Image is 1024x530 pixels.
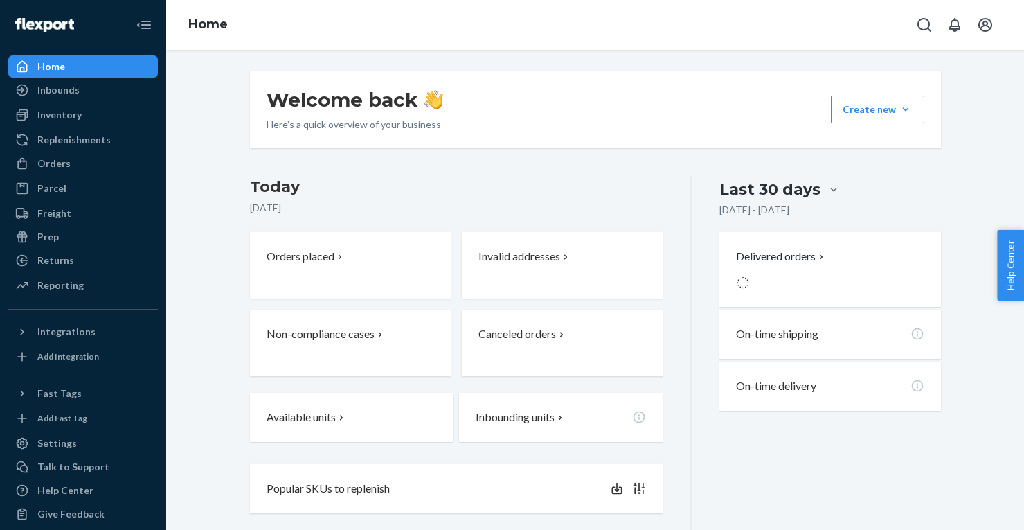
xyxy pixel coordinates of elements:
a: Add Fast Tag [8,410,158,427]
div: Orders [37,157,71,170]
button: Open Search Box [910,11,938,39]
a: Inventory [8,104,158,126]
a: Home [188,17,228,32]
div: Settings [37,436,77,450]
button: Open account menu [971,11,999,39]
div: Prep [37,230,59,244]
h1: Welcome back [267,87,443,112]
div: Parcel [37,182,66,195]
p: On-time delivery [736,378,816,394]
button: Open notifications [941,11,969,39]
button: Give Feedback [8,503,158,525]
div: Home [37,60,65,73]
button: Close Navigation [130,11,158,39]
p: Orders placed [267,249,334,265]
a: Returns [8,249,158,272]
div: Inventory [37,108,82,122]
p: Invalid addresses [478,249,560,265]
div: Add Integration [37,351,99,362]
div: Fast Tags [37,387,82,400]
div: Reporting [37,279,84,292]
a: Orders [8,152,158,175]
div: Help Center [37,484,93,497]
div: Last 30 days [719,179,820,200]
p: [DATE] - [DATE] [719,203,789,217]
a: Parcel [8,177,158,200]
a: Home [8,55,158,78]
div: Freight [37,206,71,220]
button: Invalid addresses [462,232,663,299]
button: Help Center [997,230,1024,301]
a: Add Integration [8,348,158,365]
p: Non-compliance cases [267,326,375,342]
div: Returns [37,254,74,267]
p: On-time shipping [736,326,818,342]
h3: Today [250,176,663,198]
a: Replenishments [8,129,158,151]
button: Integrations [8,321,158,343]
button: Fast Tags [8,382,158,405]
div: Replenishments [37,133,111,147]
div: Talk to Support [37,460,109,474]
p: [DATE] [250,201,663,215]
button: Orders placed [250,232,451,299]
p: Inbounding units [476,409,555,425]
a: Prep [8,226,158,248]
p: Here’s a quick overview of your business [267,118,443,132]
button: Available units [250,393,453,442]
img: Flexport logo [15,18,74,32]
div: Add Fast Tag [37,412,87,424]
a: Talk to Support [8,456,158,478]
p: Canceled orders [478,326,556,342]
div: Integrations [37,325,96,339]
button: Create new [831,96,924,123]
button: Canceled orders [462,310,663,376]
a: Inbounds [8,79,158,101]
p: Popular SKUs to replenish [267,481,390,497]
a: Freight [8,202,158,224]
a: Reporting [8,274,158,297]
p: Available units [267,409,336,425]
div: Inbounds [37,83,80,97]
button: Inbounding units [459,393,663,442]
button: Delivered orders [736,249,827,265]
div: Give Feedback [37,507,105,521]
a: Settings [8,432,158,454]
img: hand-wave emoji [424,90,443,109]
a: Help Center [8,479,158,502]
ol: breadcrumbs [177,5,239,45]
button: Non-compliance cases [250,310,451,376]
